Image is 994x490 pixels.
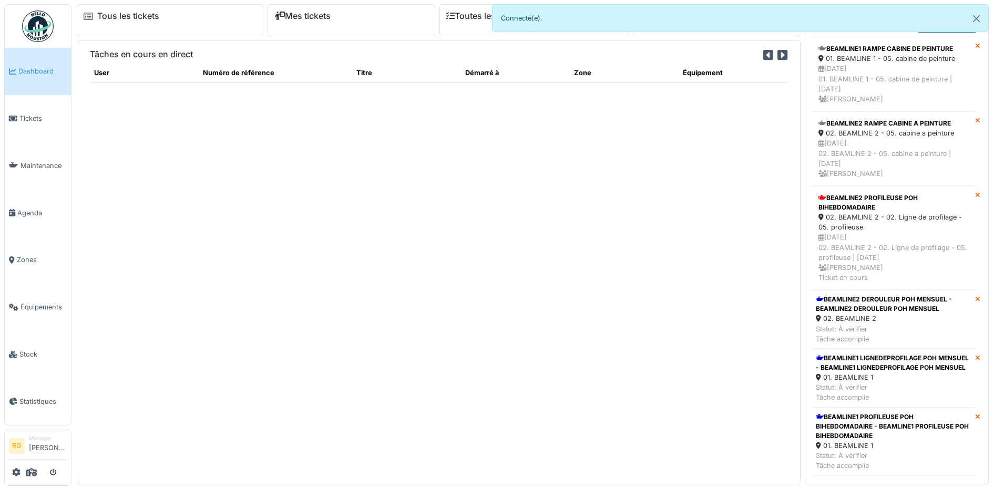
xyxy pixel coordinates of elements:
[18,66,67,76] span: Dashboard
[29,434,67,442] div: Manager
[446,11,525,21] a: Toutes les tâches
[816,353,971,372] div: BEAMLINE1 LIGNEDEPROFILAGE POH MENSUEL - BEAMLINE1 LIGNEDEPROFILAGE POH MENSUEL
[5,284,71,331] a: Équipements
[816,314,971,324] div: 02. BEAMLINE 2
[812,186,975,290] a: BEAMLINE2 PROFILEUSE POH BIHEBDOMADAIRE 02. BEAMLINE 2 - 02. Ligne de profilage - 05. profileuse ...
[812,349,975,408] a: BEAMLINE1 LIGNEDEPROFILAGE POH MENSUEL - BEAMLINE1 LIGNEDEPROFILAGE POH MENSUEL 01. BEAMLINE 1 St...
[461,64,570,82] th: Démarré à
[570,64,679,82] th: Zone
[5,378,71,425] a: Statistiques
[816,412,971,441] div: BEAMLINE1 PROFILEUSE POH BIHEBDOMADAIRE - BEAMLINE1 PROFILEUSE POH BIHEBDOMADAIRE
[492,4,989,32] div: Connecté(e).
[94,69,109,77] span: translation missing: fr.shared.user
[5,331,71,378] a: Stock
[5,48,71,95] a: Dashboard
[5,189,71,236] a: Agenda
[812,290,975,349] a: BEAMLINE2 DEROULEUR POH MENSUEL - BEAMLINE2 DEROULEUR POH MENSUEL 02. BEAMLINE 2 Statut: À vérifi...
[5,142,71,190] a: Maintenance
[97,11,159,21] a: Tous les tickets
[818,54,968,64] div: 01. BEAMLINE 1 - 05. cabine de peinture
[21,161,67,171] span: Maintenance
[818,193,968,212] div: BEAMLINE2 PROFILEUSE POH BIHEBDOMADAIRE
[816,441,971,451] div: 01. BEAMLINE 1
[19,113,67,123] span: Tickets
[9,438,25,454] li: RG
[29,434,67,457] li: [PERSON_NAME]
[818,138,968,179] div: [DATE] 02. BEAMLINE 2 - 05. cabine a peinture | [DATE] [PERSON_NAME]
[22,11,54,42] img: Badge_color-CXgf-gQk.svg
[274,11,331,21] a: Mes tickets
[90,49,193,59] h6: Tâches en cours en direct
[818,119,968,128] div: BEAMLINE2 RAMPE CABINE A PEINTURE
[19,397,67,406] span: Statistiques
[818,128,968,138] div: 02. BEAMLINE 2 - 05. cabine a peinture
[812,37,975,111] a: BEAMLINE1 RAMPE CABINE DE PEINTURE 01. BEAMLINE 1 - 05. cabine de peinture [DATE]01. BEAMLINE 1 -...
[816,382,971,402] div: Statut: À vérifier Tâche accomplie
[5,95,71,142] a: Tickets
[818,44,968,54] div: BEAMLINE1 RAMPE CABINE DE PEINTURE
[812,111,975,186] a: BEAMLINE2 RAMPE CABINE A PEINTURE 02. BEAMLINE 2 - 05. cabine a peinture [DATE]02. BEAMLINE 2 - 0...
[812,408,975,476] a: BEAMLINE1 PROFILEUSE POH BIHEBDOMADAIRE - BEAMLINE1 PROFILEUSE POH BIHEBDOMADAIRE 01. BEAMLINE 1 ...
[9,434,67,460] a: RG Manager[PERSON_NAME]
[19,349,67,359] span: Stock
[199,64,352,82] th: Numéro de référence
[965,5,988,33] button: Close
[352,64,461,82] th: Titre
[5,236,71,284] a: Zones
[816,295,971,314] div: BEAMLINE2 DEROULEUR POH MENSUEL - BEAMLINE2 DEROULEUR POH MENSUEL
[679,64,787,82] th: Équipement
[818,232,968,283] div: [DATE] 02. BEAMLINE 2 - 02. Ligne de profilage - 05. profileuse | [DATE] [PERSON_NAME] Ticket en ...
[816,372,971,382] div: 01. BEAMLINE 1
[816,324,971,344] div: Statut: À vérifier Tâche accomplie
[21,302,67,312] span: Équipements
[17,208,67,218] span: Agenda
[818,64,968,104] div: [DATE] 01. BEAMLINE 1 - 05. cabine de peinture | [DATE] [PERSON_NAME]
[818,212,968,232] div: 02. BEAMLINE 2 - 02. Ligne de profilage - 05. profileuse
[816,451,971,471] div: Statut: À vérifier Tâche accomplie
[17,255,67,265] span: Zones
